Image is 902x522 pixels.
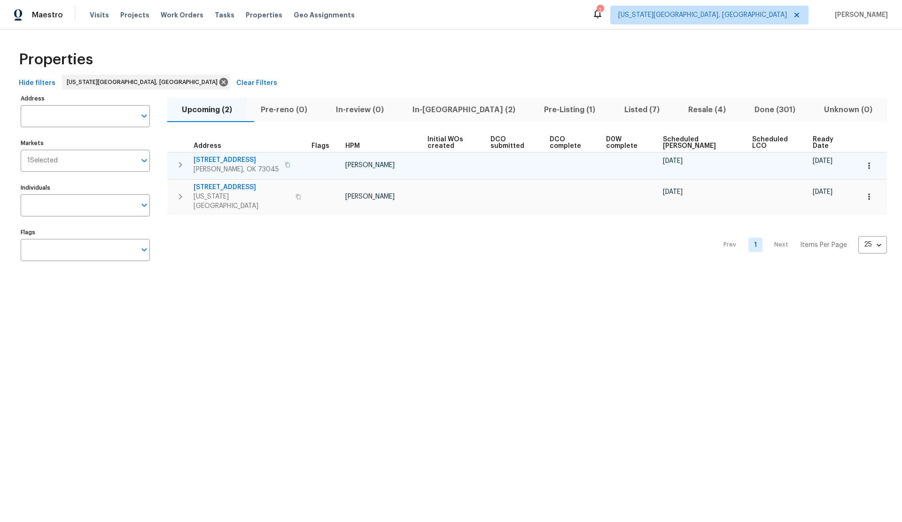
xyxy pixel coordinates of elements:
[663,136,736,149] span: Scheduled [PERSON_NAME]
[311,143,329,149] span: Flags
[90,10,109,20] span: Visits
[752,136,797,149] span: Scheduled LCO
[62,75,230,90] div: [US_STATE][GEOGRAPHIC_DATA], [GEOGRAPHIC_DATA]
[536,103,604,116] span: Pre-Listing (1)
[32,10,63,20] span: Maestro
[813,136,843,149] span: Ready Date
[138,199,151,212] button: Open
[215,12,234,18] span: Tasks
[800,240,847,250] p: Items Per Page
[194,165,279,174] span: [PERSON_NAME], OK 73045
[618,10,787,20] span: [US_STATE][GEOGRAPHIC_DATA], [GEOGRAPHIC_DATA]
[294,10,355,20] span: Geo Assignments
[679,103,734,116] span: Resale (4)
[27,157,58,165] span: 1 Selected
[746,103,804,116] span: Done (301)
[813,189,832,195] span: [DATE]
[345,162,395,169] span: [PERSON_NAME]
[606,136,647,149] span: D0W complete
[21,140,150,146] label: Markets
[194,155,279,165] span: [STREET_ADDRESS]
[615,103,668,116] span: Listed (7)
[194,183,290,192] span: [STREET_ADDRESS]
[831,10,888,20] span: [PERSON_NAME]
[173,103,241,116] span: Upcoming (2)
[597,6,603,15] div: 2
[715,220,887,270] nav: Pagination Navigation
[252,103,316,116] span: Pre-reno (0)
[21,230,150,235] label: Flags
[15,75,59,92] button: Hide filters
[138,154,151,167] button: Open
[21,185,150,191] label: Individuals
[663,158,683,164] span: [DATE]
[663,189,683,195] span: [DATE]
[748,238,762,252] a: Goto page 1
[161,10,203,20] span: Work Orders
[813,158,832,164] span: [DATE]
[19,55,93,64] span: Properties
[19,77,55,89] span: Hide filters
[194,192,290,211] span: [US_STATE][GEOGRAPHIC_DATA]
[816,103,881,116] span: Unknown (0)
[550,136,591,149] span: DCO complete
[327,103,392,116] span: In-review (0)
[138,109,151,123] button: Open
[233,75,281,92] button: Clear Filters
[236,77,277,89] span: Clear Filters
[404,103,524,116] span: In-[GEOGRAPHIC_DATA] (2)
[21,96,150,101] label: Address
[194,143,221,149] span: Address
[345,193,395,200] span: [PERSON_NAME]
[67,77,221,87] span: [US_STATE][GEOGRAPHIC_DATA], [GEOGRAPHIC_DATA]
[428,136,474,149] span: Initial WOs created
[246,10,282,20] span: Properties
[345,143,360,149] span: HPM
[490,136,534,149] span: DCO submitted
[138,243,151,256] button: Open
[120,10,149,20] span: Projects
[858,232,887,257] div: 25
